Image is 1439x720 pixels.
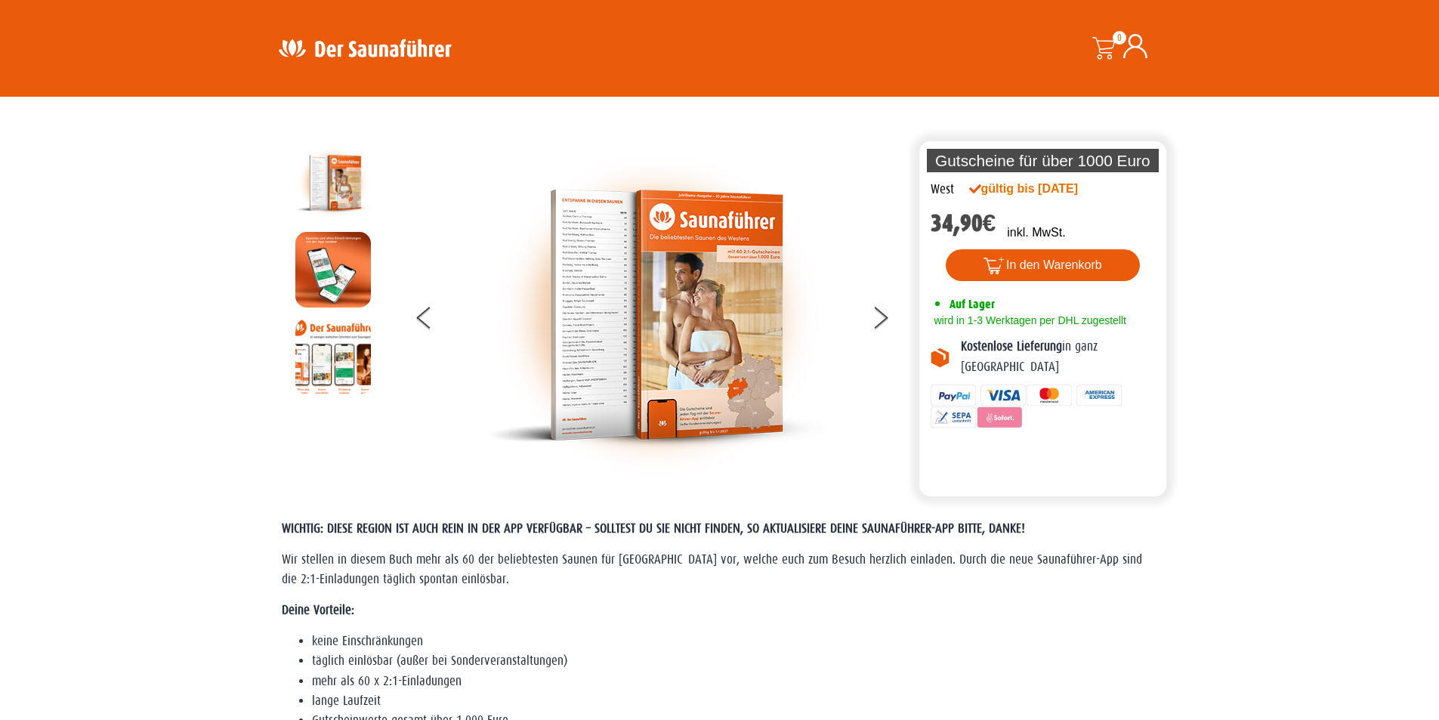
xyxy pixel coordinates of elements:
span: Wir stellen in diesem Buch mehr als 60 der beliebtesten Saunen für [GEOGRAPHIC_DATA] vor, welche ... [282,552,1142,586]
li: lange Laufzeit [312,691,1158,711]
span: WICHTIG: DIESE REGION IST AUCH REIN IN DER APP VERFÜGBAR – SOLLTEST DU SIE NICHT FINDEN, SO AKTUA... [282,521,1025,536]
img: MOCKUP-iPhone_regional [295,232,371,307]
p: Gutscheine für über 1000 Euro [927,149,1160,172]
img: der-saunafuehrer-2025-west [487,145,827,485]
span: 0 [1113,31,1126,45]
span: Auf Lager [950,297,995,311]
span: wird in 1-3 Werktagen per DHL zugestellt [931,314,1126,326]
button: In den Warenkorb [946,249,1140,281]
span: € [983,209,996,237]
li: keine Einschränkungen [312,632,1158,651]
p: in ganz [GEOGRAPHIC_DATA] [961,337,1156,377]
p: inkl. MwSt. [1007,224,1065,242]
img: Anleitung7tn [295,319,371,394]
bdi: 34,90 [931,209,996,237]
div: West [931,180,954,199]
img: der-saunafuehrer-2025-west [295,145,371,221]
li: mehr als 60 x 2:1-Einladungen [312,672,1158,691]
div: gültig bis [DATE] [969,180,1111,198]
li: täglich einlösbar (außer bei Sonderveranstaltungen) [312,651,1158,671]
strong: Deine Vorteile: [282,603,354,617]
b: Kostenlose Lieferung [961,339,1062,354]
